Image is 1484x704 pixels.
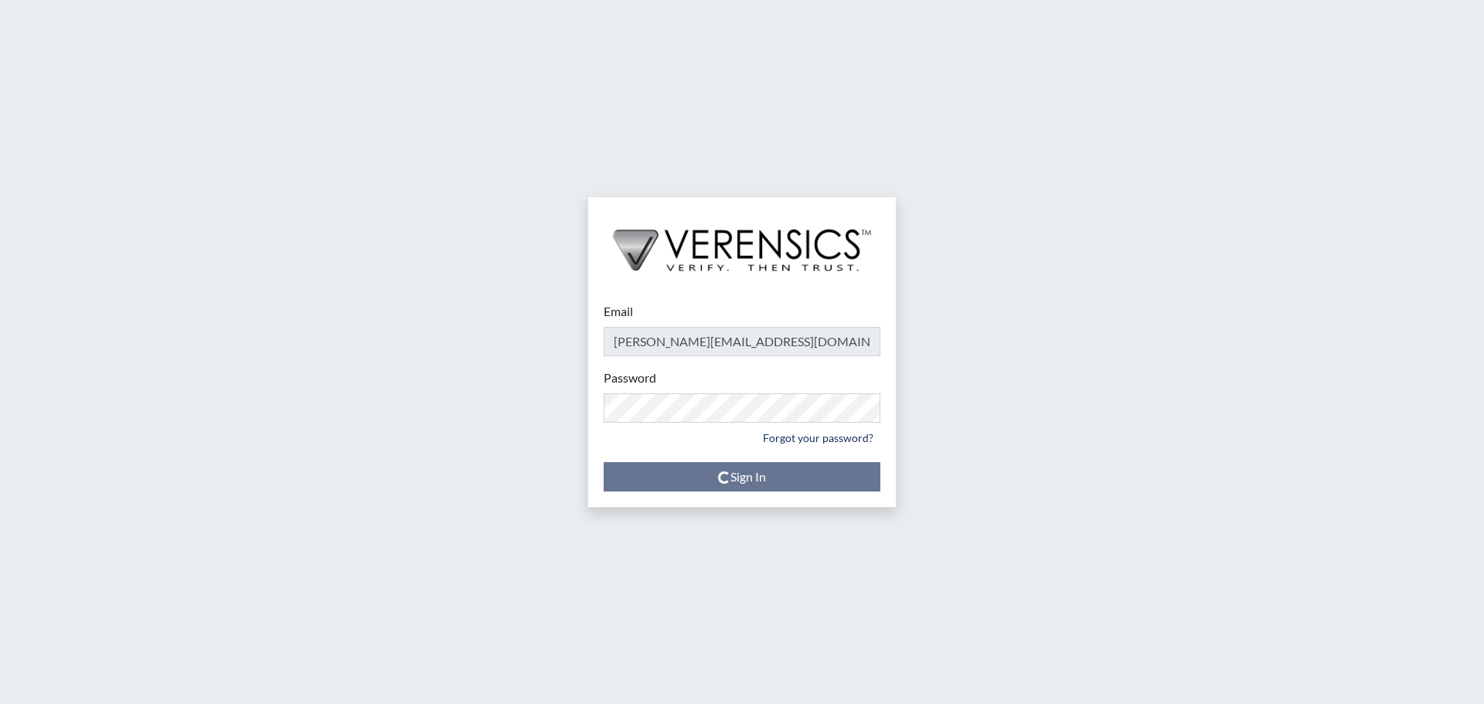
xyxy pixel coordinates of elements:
input: Email [604,327,880,356]
img: logo-wide-black.2aad4157.png [588,197,896,287]
label: Password [604,369,656,387]
label: Email [604,302,633,321]
a: Forgot your password? [756,426,880,450]
button: Sign In [604,462,880,491]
